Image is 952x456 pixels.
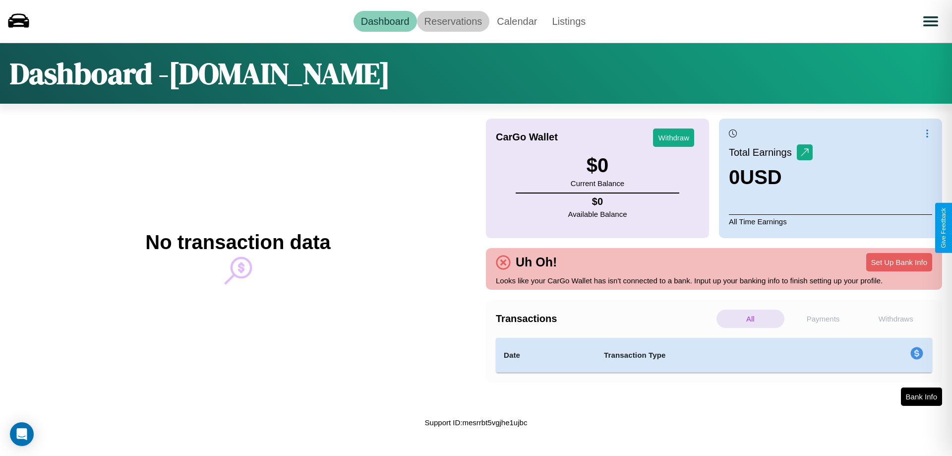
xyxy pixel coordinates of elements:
h4: Uh Oh! [511,255,562,269]
p: Total Earnings [729,143,797,161]
h3: 0 USD [729,166,813,189]
p: Withdraws [862,310,930,328]
div: Give Feedback [940,208,947,248]
a: Calendar [489,11,544,32]
h4: Transactions [496,313,714,325]
table: simple table [496,338,932,373]
a: Dashboard [354,11,417,32]
button: Set Up Bank Info [866,253,932,271]
h4: Date [504,349,588,361]
p: Current Balance [571,177,624,190]
button: Open menu [917,7,945,35]
a: Listings [544,11,593,32]
p: All [716,310,784,328]
p: Looks like your CarGo Wallet has isn't connected to a bank. Input up your banking info to finish ... [496,274,932,287]
h4: CarGo Wallet [496,131,558,143]
h4: Transaction Type [604,349,829,361]
p: Available Balance [568,207,627,221]
h4: $ 0 [568,196,627,207]
p: Support ID: mesrrbt5vgjhe1ujbc [425,416,528,429]
button: Bank Info [901,388,942,406]
h2: No transaction data [145,231,330,254]
a: Reservations [417,11,490,32]
button: Withdraw [653,129,694,147]
h3: $ 0 [571,154,624,177]
div: Open Intercom Messenger [10,422,34,446]
p: Payments [789,310,857,328]
h1: Dashboard - [DOMAIN_NAME] [10,53,390,94]
p: All Time Earnings [729,214,932,228]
